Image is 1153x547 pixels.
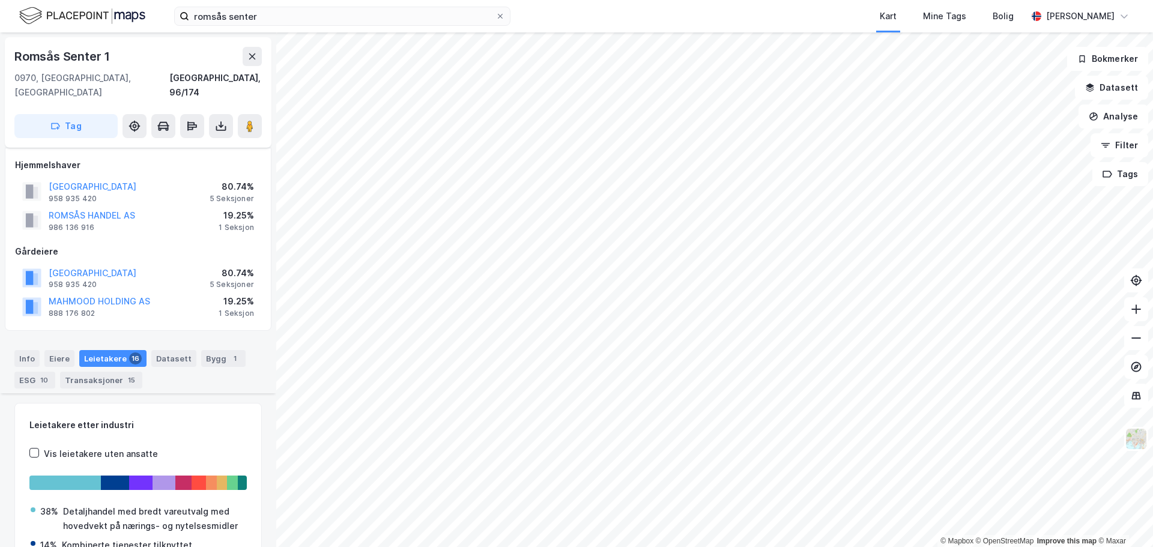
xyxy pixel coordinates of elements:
[79,350,147,367] div: Leietakere
[1092,162,1148,186] button: Tags
[14,114,118,138] button: Tag
[1125,428,1148,450] img: Z
[219,223,254,232] div: 1 Seksjon
[49,223,94,232] div: 986 136 916
[15,158,261,172] div: Hjemmelshaver
[880,9,897,23] div: Kart
[923,9,966,23] div: Mine Tags
[219,294,254,309] div: 19.25%
[1091,133,1148,157] button: Filter
[38,374,50,386] div: 10
[210,194,254,204] div: 5 Seksjoner
[129,352,142,364] div: 16
[49,309,95,318] div: 888 176 802
[49,194,97,204] div: 958 935 420
[1067,47,1148,71] button: Bokmerker
[201,350,246,367] div: Bygg
[63,504,246,533] div: Detaljhandel med bredt vareutvalg med hovedvekt på nærings- og nytelsesmidler
[14,372,55,388] div: ESG
[210,280,254,289] div: 5 Seksjoner
[49,280,97,289] div: 958 935 420
[210,180,254,194] div: 80.74%
[44,350,74,367] div: Eiere
[1075,76,1148,100] button: Datasett
[1037,537,1097,545] a: Improve this map
[210,266,254,280] div: 80.74%
[14,71,169,100] div: 0970, [GEOGRAPHIC_DATA], [GEOGRAPHIC_DATA]
[15,244,261,259] div: Gårdeiere
[229,352,241,364] div: 1
[189,7,495,25] input: Søk på adresse, matrikkel, gårdeiere, leietakere eller personer
[60,372,142,388] div: Transaksjoner
[940,537,973,545] a: Mapbox
[19,5,145,26] img: logo.f888ab2527a4732fd821a326f86c7f29.svg
[1093,489,1153,547] iframe: Chat Widget
[29,418,247,432] div: Leietakere etter industri
[169,71,262,100] div: [GEOGRAPHIC_DATA], 96/174
[14,47,112,66] div: Romsås Senter 1
[14,350,40,367] div: Info
[219,309,254,318] div: 1 Seksjon
[1079,104,1148,128] button: Analyse
[1046,9,1115,23] div: [PERSON_NAME]
[151,350,196,367] div: Datasett
[44,447,158,461] div: Vis leietakere uten ansatte
[993,9,1014,23] div: Bolig
[126,374,138,386] div: 15
[219,208,254,223] div: 19.25%
[40,504,58,519] div: 38%
[976,537,1034,545] a: OpenStreetMap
